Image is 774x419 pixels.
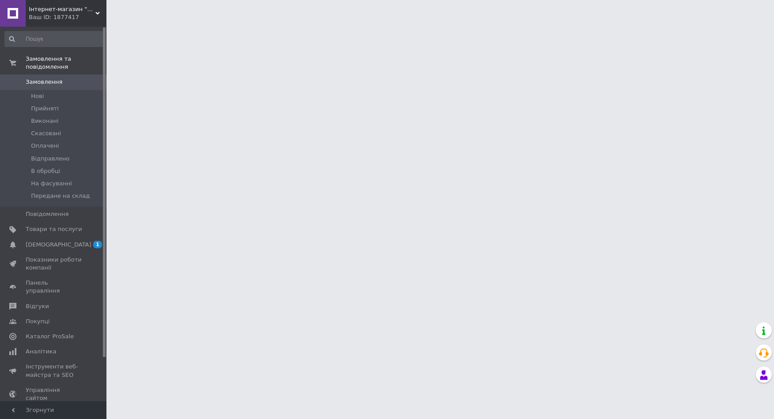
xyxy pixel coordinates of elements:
span: Повідомлення [26,210,69,218]
span: Передане на склад [31,192,90,200]
span: Панель управління [26,279,82,295]
span: Замовлення та повідомлення [26,55,106,71]
span: Покупці [26,317,50,325]
span: Відправлено [31,155,70,163]
span: [DEMOGRAPHIC_DATA] [26,241,91,249]
span: На фасуванні [31,180,72,188]
span: 1 [93,241,102,248]
span: Відгуки [26,302,49,310]
span: Інструменти веб-майстра та SEO [26,363,82,379]
span: Управління сайтом [26,386,82,402]
span: Оплачені [31,142,59,150]
input: Пошук [4,31,104,47]
span: В обробці [31,167,60,175]
span: Замовлення [26,78,63,86]
span: Виконані [31,117,59,125]
span: Інтернет-магазин "Пряний світ" [29,5,95,13]
span: Нові [31,92,44,100]
span: Каталог ProSale [26,333,74,341]
span: Скасовані [31,129,61,137]
div: Ваш ID: 1877417 [29,13,106,21]
span: Аналітика [26,348,56,356]
span: Товари та послуги [26,225,82,233]
span: Показники роботи компанії [26,256,82,272]
span: Прийняті [31,105,59,113]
